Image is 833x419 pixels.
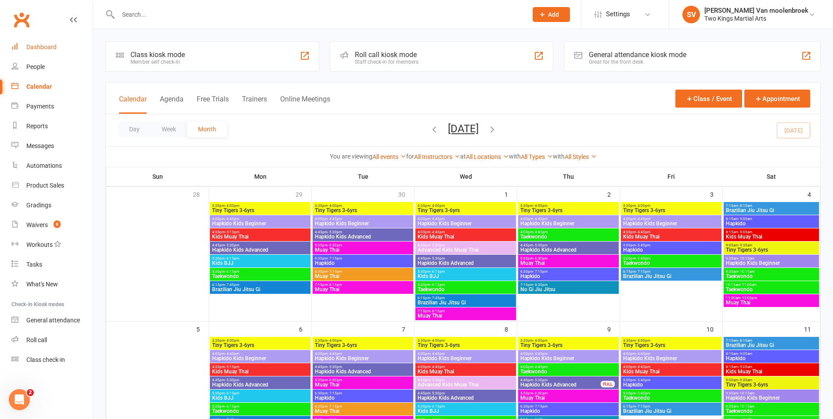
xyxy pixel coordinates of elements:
span: 3:30pm [520,204,617,208]
div: SV [682,6,700,23]
span: - 11:00am [740,283,757,287]
span: 4:00pm [623,365,720,369]
span: Hapkido Kids Beginner [623,221,720,226]
span: Tiny Tigers 3-6yrs [314,343,411,348]
span: - 4:45pm [533,217,548,221]
span: 4:00pm [520,365,617,369]
a: Gradings [11,195,93,215]
span: 3:30pm [417,339,514,343]
span: - 8:15am [738,204,752,208]
button: Free Trials [197,95,229,114]
div: 5 [196,321,209,336]
a: All Locations [466,153,509,160]
div: Staff check-in for members [355,59,418,65]
span: Muay Thai [314,247,411,253]
span: 5:00pm [623,243,720,247]
button: Add [533,7,570,22]
span: Muay Thai [417,313,514,318]
span: Taekwondo [520,234,617,239]
span: Kids Muay Thai [725,234,817,239]
span: Brazilian Jiu Jitsu Gi [623,274,720,279]
a: Payments [11,97,93,116]
span: - 8:30pm [533,283,548,287]
span: - 5:45pm [636,256,650,260]
span: - 5:45pm [636,378,650,382]
span: Kids Muay Thai [212,369,309,374]
span: - 6:15pm [430,283,445,287]
a: People [11,57,93,77]
span: 4:00pm [623,230,720,234]
span: 6:30pm [520,270,617,274]
span: - 9:00am [738,230,752,234]
span: Tiny Tigers 3-6yrs [520,343,617,348]
span: 4:00pm [520,352,617,356]
span: Kids BJJ [417,274,514,279]
span: 3:30pm [520,339,617,343]
div: Great for the front desk [589,59,686,65]
span: - 5:30pm [328,230,342,234]
span: 5:30pm [212,270,309,274]
span: 3:30pm [623,204,720,208]
div: Tasks [26,261,42,268]
div: 6 [299,321,311,336]
span: - 4:00pm [636,204,650,208]
div: General attendance [26,317,80,324]
span: - 5:30pm [430,378,445,382]
span: - 6:30pm [328,378,342,382]
span: 5:30pm [212,256,309,260]
a: All Types [521,153,553,160]
span: - 4:45pm [225,217,239,221]
span: 9:00am [725,378,817,382]
span: - 6:30pm [328,243,342,247]
span: 11:00am [725,296,817,300]
th: Thu [517,167,620,186]
span: 3:30pm [623,339,720,343]
span: - 9:30am [738,378,752,382]
a: Dashboard [11,37,93,57]
span: Kids Muay Thai [623,234,720,239]
span: 3:30pm [314,204,411,208]
span: Taekwondo [520,369,617,374]
span: Tiny Tigers 3-6yrs [417,208,514,213]
span: - 7:15pm [636,270,650,274]
div: Product Sales [26,182,64,189]
span: 4:30pm [212,365,309,369]
span: 6:30pm [314,270,411,274]
div: 9 [607,321,620,336]
div: Messages [26,142,54,149]
span: Brazilian Jiu Jitsu Gi [417,300,514,305]
span: - 6:15pm [430,270,445,274]
span: 4:45pm [417,378,514,382]
span: Taekwondo [623,260,720,266]
span: Hapkido Kids Beginner [314,356,411,361]
span: - 8:15am [738,339,752,343]
div: 10 [707,321,722,336]
span: Settings [606,4,630,24]
div: Member self check-in [130,59,185,65]
a: All Instructors [414,153,460,160]
span: 4:00pm [417,217,514,221]
div: Waivers [26,221,48,228]
span: 4:00pm [520,230,617,234]
span: 9:00am [725,243,817,247]
span: Hapkido Kids Advanced [417,260,514,266]
span: - 6:15pm [225,256,239,260]
span: - 4:00pm [225,204,239,208]
span: Muay Thai [520,260,617,266]
span: 6:15pm [417,296,514,300]
span: 4:45pm [212,243,309,247]
a: Clubworx [11,9,32,31]
span: 7:15pm [417,309,514,313]
span: Tiny Tigers 3-6yrs [725,382,817,387]
div: Dashboard [26,43,57,51]
span: 5:30pm [314,378,411,382]
span: Hapkido [623,382,720,387]
span: - 9:00am [738,365,752,369]
span: - 4:00pm [636,339,650,343]
span: Hapkido Kids Advanced [314,369,411,374]
span: - 9:00am [738,352,752,356]
span: Tiny Tigers 3-6yrs [623,343,720,348]
span: Advanced Kids Muay Thai [417,382,514,387]
span: 4:00pm [417,365,514,369]
span: Kids BJJ [212,260,309,266]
